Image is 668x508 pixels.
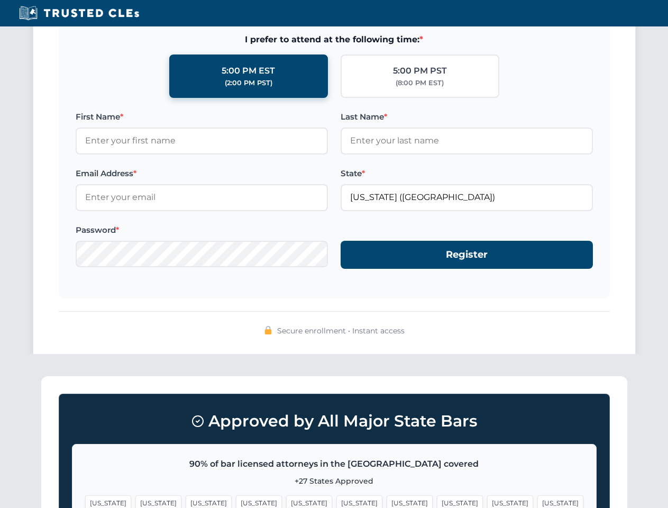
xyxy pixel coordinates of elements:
[341,241,593,269] button: Register
[393,64,447,78] div: 5:00 PM PST
[76,33,593,47] span: I prefer to attend at the following time:
[396,78,444,88] div: (8:00 PM EST)
[76,184,328,211] input: Enter your email
[341,167,593,180] label: State
[277,325,405,337] span: Secure enrollment • Instant access
[341,184,593,211] input: Florida (FL)
[76,111,328,123] label: First Name
[85,475,583,487] p: +27 States Approved
[72,407,597,436] h3: Approved by All Major State Bars
[76,167,328,180] label: Email Address
[341,128,593,154] input: Enter your last name
[264,326,272,334] img: 🔒
[16,5,142,21] img: Trusted CLEs
[76,128,328,154] input: Enter your first name
[225,78,272,88] div: (2:00 PM PST)
[76,224,328,237] label: Password
[222,64,275,78] div: 5:00 PM EST
[85,457,583,471] p: 90% of bar licensed attorneys in the [GEOGRAPHIC_DATA] covered
[341,111,593,123] label: Last Name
